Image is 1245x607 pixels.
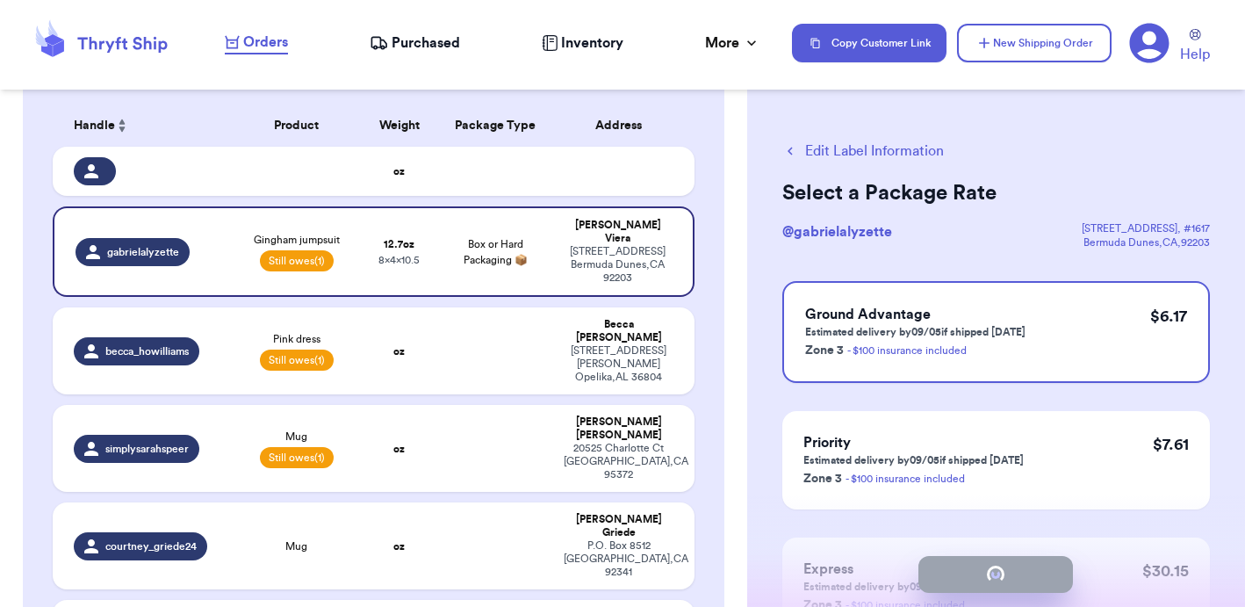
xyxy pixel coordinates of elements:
div: [PERSON_NAME] [PERSON_NAME] [564,416,673,442]
span: 8 x 4 x 10.5 [378,255,420,265]
div: Becca [PERSON_NAME] [564,318,673,344]
span: Still owes (1) [260,350,334,371]
span: Help [1180,44,1210,65]
div: [STREET_ADDRESS] Bermuda Dunes , CA 92203 [564,245,672,285]
span: Gingham jumpsuit [254,233,340,247]
div: P.O. Box 8512 [GEOGRAPHIC_DATA] , CA 92341 [564,539,673,579]
strong: 12.7 oz [384,239,414,249]
a: Purchased [370,33,460,54]
span: Mug [285,539,307,553]
span: becca_howilliams [105,344,189,358]
h2: Select a Package Rate [782,179,1210,207]
div: More [705,33,760,54]
span: Mug [285,430,307,444]
span: courtney_griede24 [105,539,197,553]
span: Pink dress [273,332,320,346]
strong: oz [393,541,405,552]
p: Estimated delivery by 09/05 if shipped [DATE] [803,453,1024,467]
span: Orders [243,32,288,53]
div: [PERSON_NAME] Griede [564,513,673,539]
th: Address [553,105,694,147]
strong: oz [393,346,405,357]
a: - $100 insurance included [847,345,967,356]
p: $ 6.17 [1150,304,1187,329]
div: [PERSON_NAME] Viera [564,219,672,245]
span: Box or Hard Packaging 📦 [464,239,528,265]
span: Ground Advantage [805,307,931,322]
div: [STREET_ADDRESS][PERSON_NAME] Opelika , AL 36804 [564,344,673,384]
span: Zone 3 [803,473,842,485]
button: Edit Label Information [782,141,944,162]
span: gabrielalyzette [107,245,179,259]
th: Package Type [438,105,554,147]
strong: oz [393,166,405,177]
th: Product [232,105,360,147]
span: Still owes (1) [260,447,334,468]
div: [STREET_ADDRESS] , #1617 [1082,221,1210,235]
button: Sort ascending [115,115,129,136]
span: Purchased [392,33,460,54]
span: Priority [803,436,851,450]
button: New Shipping Order [957,24,1112,62]
span: Still owes (1) [260,250,334,271]
span: simplysarahspeer [105,442,189,456]
span: @ gabrielalyzette [782,225,892,239]
strong: oz [393,444,405,454]
p: $ 7.61 [1153,432,1189,457]
a: Inventory [542,33,623,54]
div: 20525 Charlotte Ct [GEOGRAPHIC_DATA] , CA 95372 [564,442,673,481]
a: Orders [225,32,288,54]
th: Weight [361,105,438,147]
p: Estimated delivery by 09/05 if shipped [DATE] [805,325,1026,339]
a: Help [1180,29,1210,65]
a: - $100 insurance included [846,473,965,484]
span: Zone 3 [805,344,844,357]
div: Bermuda Dunes , CA , 92203 [1082,235,1210,249]
span: Handle [74,117,115,135]
span: Inventory [561,33,623,54]
button: Copy Customer Link [792,24,946,62]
